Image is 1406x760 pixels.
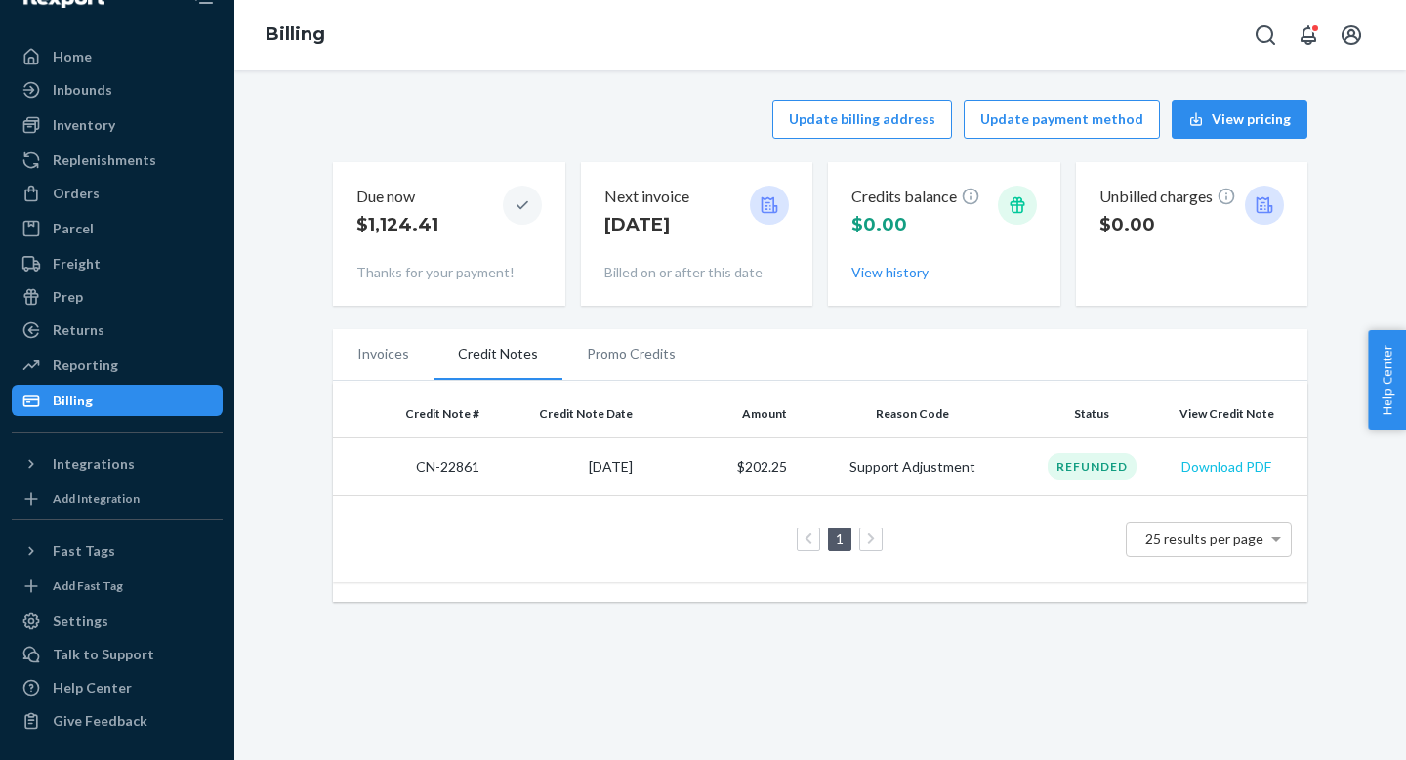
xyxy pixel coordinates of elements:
[53,577,123,594] div: Add Fast Tag
[964,100,1160,139] button: Update payment method
[12,350,223,381] a: Reporting
[604,263,790,282] p: Billed on or after this date
[434,329,562,380] li: Credit Notes
[266,23,325,45] a: Billing
[12,315,223,346] a: Returns
[53,391,93,410] div: Billing
[1099,212,1236,237] p: $0.00
[333,329,434,378] li: Invoices
[12,385,223,416] a: Billing
[772,100,952,139] button: Update billing address
[851,186,980,208] p: Credits balance
[1030,391,1153,438] th: Status
[12,606,223,637] a: Settings
[12,487,223,511] a: Add Integration
[562,329,700,378] li: Promo Credits
[641,391,795,438] th: Amount
[53,320,104,340] div: Returns
[12,213,223,244] a: Parcel
[1172,100,1307,139] button: View pricing
[1048,453,1137,480] div: Refunded
[53,678,132,697] div: Help Center
[53,80,112,100] div: Inbounds
[1181,457,1271,477] button: Download PDF
[641,438,795,496] td: $202.25
[12,672,223,703] a: Help Center
[832,530,848,547] a: Page 1 is your current page
[53,490,140,507] div: Add Integration
[53,645,154,664] div: Talk to Support
[795,438,1031,496] td: Support Adjustment
[333,438,487,496] td: CN-22861
[53,612,108,631] div: Settings
[12,248,223,279] a: Freight
[12,535,223,567] button: Fast Tags
[12,448,223,480] button: Integrations
[53,287,83,307] div: Prep
[12,574,223,598] a: Add Fast Tag
[12,145,223,176] a: Replenishments
[53,254,101,274] div: Freight
[53,115,115,135] div: Inventory
[1153,391,1307,438] th: View Credit Note
[356,263,542,282] p: Thanks for your payment!
[1332,16,1371,55] button: Open account menu
[53,454,135,474] div: Integrations
[356,186,438,208] p: Due now
[12,705,223,737] button: Give Feedback
[604,186,689,208] p: Next invoice
[53,356,118,375] div: Reporting
[53,541,115,561] div: Fast Tags
[1246,16,1285,55] button: Open Search Box
[12,109,223,141] a: Inventory
[1368,330,1406,430] button: Help Center
[487,391,641,438] th: Credit Note Date
[333,391,487,438] th: Credit Note #
[53,47,92,66] div: Home
[250,7,341,63] ol: breadcrumbs
[851,263,929,282] button: View history
[12,281,223,313] a: Prep
[12,639,223,670] a: Talk to Support
[12,74,223,106] a: Inbounds
[53,711,147,731] div: Give Feedback
[487,438,641,496] td: [DATE]
[851,214,907,235] span: $0.00
[604,212,689,237] p: [DATE]
[53,219,94,238] div: Parcel
[53,184,100,203] div: Orders
[356,212,438,237] p: $1,124.41
[1289,16,1328,55] button: Open notifications
[795,391,1031,438] th: Reason Code
[12,41,223,72] a: Home
[1099,186,1236,208] p: Unbilled charges
[1145,530,1263,547] span: 25 results per page
[53,150,156,170] div: Replenishments
[12,178,223,209] a: Orders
